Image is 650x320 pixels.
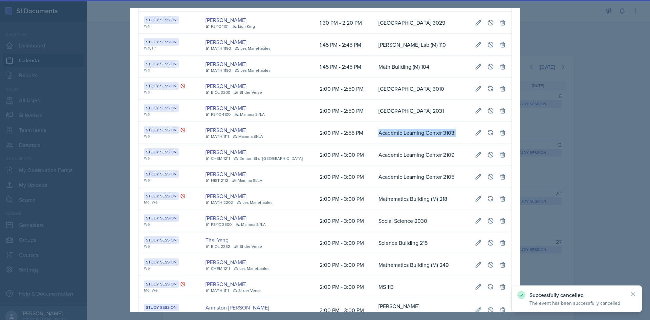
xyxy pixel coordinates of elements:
div: Mo, We [144,287,195,293]
div: Les Mariettables [235,67,270,73]
td: [GEOGRAPHIC_DATA] 3010 [373,78,470,100]
div: We [144,67,195,73]
div: MATH 1190 [205,45,231,51]
div: CHEM 1211 [205,155,230,162]
a: [PERSON_NAME] [205,82,246,90]
div: Study Session [144,126,179,134]
td: Academic Learning Center 2105 [373,166,470,188]
a: [PERSON_NAME] [205,214,246,222]
p: Successfully cancelled [529,292,624,298]
td: 2:00 PM - 3:00 PM [314,166,373,188]
div: Study Session [144,280,179,288]
a: [PERSON_NAME] [205,126,246,134]
div: We [144,23,195,29]
div: Les Mariettables [234,265,269,272]
a: [PERSON_NAME] [205,60,246,68]
div: BIOL 1107 [205,311,228,317]
div: Study Session [144,82,179,90]
a: [PERSON_NAME] [205,170,246,178]
a: [PERSON_NAME] [205,192,246,200]
td: 1:45 PM - 2:45 PM [314,56,373,78]
div: We [144,133,195,139]
div: We, Fr [144,45,195,51]
td: MS 113 [373,276,470,298]
div: Lion King [233,23,255,29]
div: HIST 2112 [205,177,228,184]
div: Study Session [144,258,179,266]
div: Study Session [144,170,179,178]
div: We [144,243,195,249]
div: Study Session [144,148,179,156]
div: MATH 1111 [205,133,229,140]
a: Anniston [PERSON_NAME] [205,303,269,312]
div: SI-der Verse [234,243,262,250]
div: Les Mariettables [235,45,270,51]
div: Study Session [144,104,179,112]
td: Science Building 215 [373,232,470,254]
div: Study Session [144,192,179,200]
div: Demon SI of [GEOGRAPHIC_DATA] [234,155,303,162]
div: Study Session [144,38,179,46]
td: 2:00 PM - 3:00 PM [314,276,373,298]
p: The event has been successfully cancelled [529,300,624,306]
div: We [144,155,195,161]
td: [GEOGRAPHIC_DATA] 3029 [373,12,470,34]
td: 2:00 PM - 3:00 PM [314,144,373,166]
div: CHEM 1211 [205,265,230,272]
a: Thai Yang [205,236,229,244]
div: Study Session [144,214,179,222]
td: 2:00 PM - 3:00 PM [314,254,373,276]
div: Demon SI of [GEOGRAPHIC_DATA] [232,311,301,317]
td: Mathematics Building (M) 249 [373,254,470,276]
div: SI-der Verse [233,287,261,294]
div: Mamma SI/LA [232,177,262,184]
a: [PERSON_NAME] [205,280,246,288]
td: Academic Learning Center 2109 [373,144,470,166]
div: BIOL 2252 [205,243,230,250]
td: 1:30 PM - 2:20 PM [314,12,373,34]
td: Academic Learning Center 3103 [373,122,470,144]
td: 1:45 PM - 2:45 PM [314,34,373,56]
div: Mamma SI/LA [235,111,265,118]
div: We [144,89,195,95]
div: We [144,265,195,271]
td: 2:00 PM - 2:50 PM [314,100,373,122]
a: [PERSON_NAME] [205,16,246,24]
a: [PERSON_NAME] [205,104,246,112]
div: MATH 1111 [205,287,229,294]
div: PSYC 4100 [205,111,231,118]
div: MATH 1190 [205,67,231,73]
div: Study Session [144,236,179,244]
a: [PERSON_NAME] [205,258,246,266]
td: Social Science 2030 [373,210,470,232]
td: Math Building (M) 104 [373,56,470,78]
div: PSYC 2500 [205,221,232,228]
td: 2:00 PM - 2:50 PM [314,78,373,100]
a: [PERSON_NAME] [205,38,246,46]
div: MATH 2202 [205,199,233,206]
div: We [144,311,195,317]
div: SI-der Verse [234,89,262,95]
div: Mo, We [144,199,195,205]
div: Study Session [144,16,179,24]
td: 2:00 PM - 3:00 PM [314,232,373,254]
div: PSYC 1101 [205,23,229,29]
div: Study Session [144,60,179,68]
td: Mathematics Building (M) 218 [373,188,470,210]
div: Mamma SI/LA [236,221,266,228]
a: [PERSON_NAME] [205,148,246,156]
div: We [144,221,195,227]
td: [PERSON_NAME] Lab (M) 110 [373,34,470,56]
div: BIOL 3300 [205,89,230,95]
div: Study Session [144,304,179,311]
td: 2:00 PM - 3:00 PM [314,188,373,210]
td: 2:00 PM - 3:00 PM [314,210,373,232]
div: We [144,177,195,183]
td: [GEOGRAPHIC_DATA] 2031 [373,100,470,122]
div: Mamma SI/LA [233,133,263,140]
td: 2:00 PM - 2:55 PM [314,122,373,144]
div: Les Mariettables [237,199,273,206]
div: We [144,111,195,117]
